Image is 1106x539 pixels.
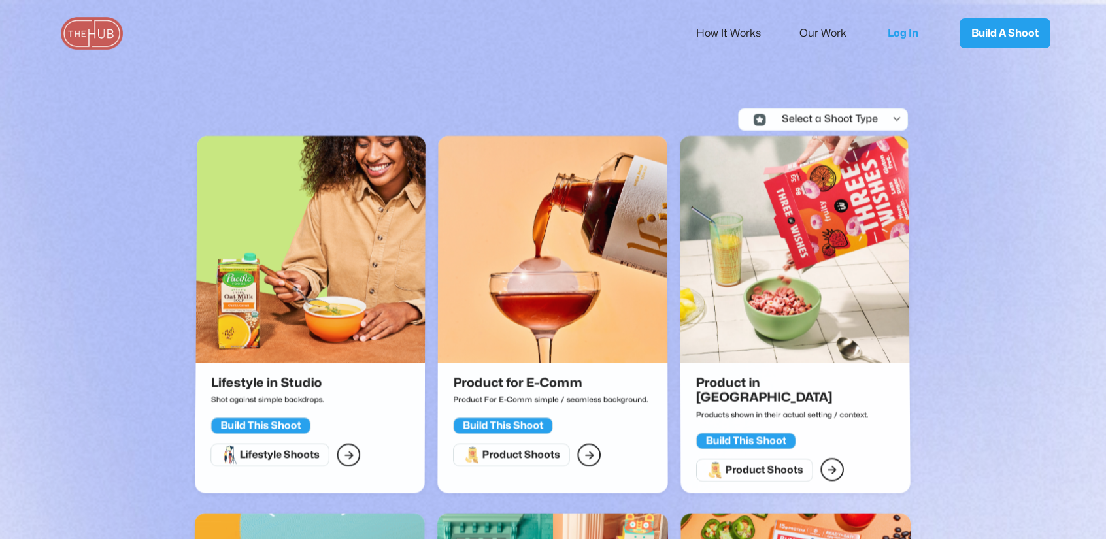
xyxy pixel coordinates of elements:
[680,136,910,376] a: Product in Situ
[706,460,726,479] img: Product Shoots
[438,136,667,363] img: Product for E-Comm
[240,449,320,461] div: Lifestyle Shoots
[771,114,879,125] div: Select a Shoot Type
[821,458,845,481] a: 
[337,443,361,466] a: 
[696,20,779,47] a: How It Works
[799,20,864,47] a: Our Work
[680,136,910,363] img: Product in Situ
[482,449,560,461] div: Product Shoots
[438,136,667,376] a: Product for E-Comm
[196,136,426,376] a: Lifestyle in Studio
[828,461,837,478] div: 
[454,390,649,408] p: Product For E-Comm simple / seamless background.
[463,419,544,432] div: Build This Shoot
[892,114,902,125] div: 
[211,376,322,391] h2: Lifestyle in Studio
[696,405,901,423] p: Products shown in their actual setting / context.
[344,446,354,463] div: 
[739,108,957,130] div: Icon Select Category - Localfinder X Webflow TemplateSelect a Shoot Type
[578,443,601,466] a: 
[706,434,786,447] div: Build This Shoot
[196,136,426,363] img: Lifestyle in Studio
[220,446,240,465] img: Lifestyle Shoots
[696,429,796,449] a: Build This Shoot
[585,446,595,463] div: 
[754,113,766,125] img: Icon Select Category - Localfinder X Webflow Template
[463,446,483,465] img: Product Shoots
[726,463,803,476] div: Product Shoots
[221,419,301,432] div: Build This Shoot
[211,390,327,408] p: Shot against simple backdrops.
[696,376,895,405] h2: Product in [GEOGRAPHIC_DATA]
[454,376,643,391] h2: Product for E-Comm
[960,18,1050,48] a: Build A Shoot
[211,414,311,434] a: Build This Shoot
[875,12,940,55] a: Log In
[454,414,554,434] a: Build This Shoot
